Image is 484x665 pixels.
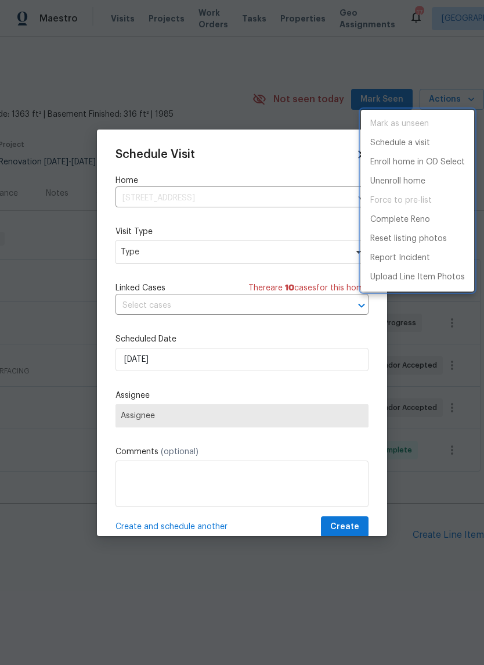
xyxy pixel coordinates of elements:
[370,156,465,168] p: Enroll home in OD Select
[370,271,465,283] p: Upload Line Item Photos
[370,175,425,188] p: Unenroll home
[370,233,447,245] p: Reset listing photos
[370,252,430,264] p: Report Incident
[361,191,474,210] span: Setup visit must be completed before moving home to pre-list
[370,214,430,226] p: Complete Reno
[370,137,430,149] p: Schedule a visit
